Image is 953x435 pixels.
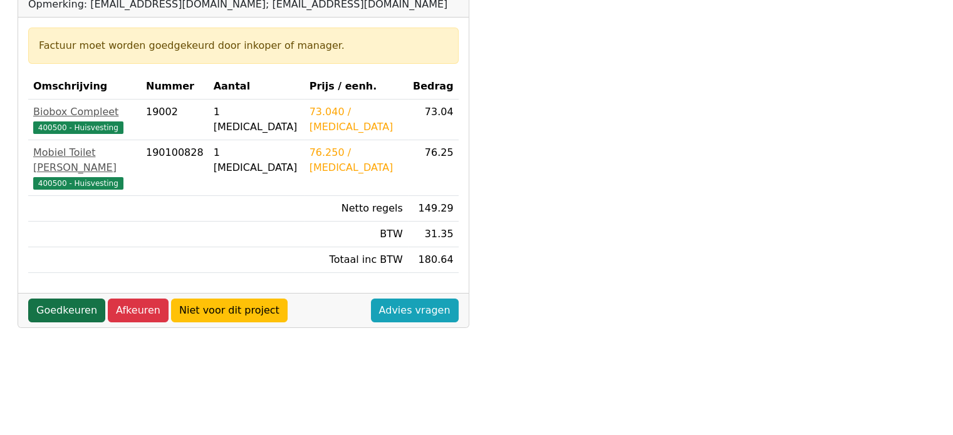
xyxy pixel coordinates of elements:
[141,100,209,140] td: 19002
[408,247,459,273] td: 180.64
[108,299,169,322] a: Afkeuren
[214,145,299,175] div: 1 [MEDICAL_DATA]
[408,222,459,247] td: 31.35
[209,74,305,100] th: Aantal
[408,74,459,100] th: Bedrag
[141,74,209,100] th: Nummer
[33,177,123,190] span: 400500 - Huisvesting
[305,222,408,247] td: BTW
[305,196,408,222] td: Netto regels
[39,38,448,53] div: Factuur moet worden goedgekeurd door inkoper of manager.
[33,145,136,190] a: Mobiel Toilet [PERSON_NAME]400500 - Huisvesting
[214,105,299,135] div: 1 [MEDICAL_DATA]
[305,247,408,273] td: Totaal inc BTW
[310,145,403,175] div: 76.250 / [MEDICAL_DATA]
[33,121,123,134] span: 400500 - Huisvesting
[371,299,459,322] a: Advies vragen
[171,299,288,322] a: Niet voor dit project
[33,105,136,120] div: Biobox Compleet
[305,74,408,100] th: Prijs / eenh.
[141,140,209,196] td: 190100828
[33,105,136,135] a: Biobox Compleet400500 - Huisvesting
[28,74,141,100] th: Omschrijving
[408,196,459,222] td: 149.29
[28,299,105,322] a: Goedkeuren
[310,105,403,135] div: 73.040 / [MEDICAL_DATA]
[33,145,136,175] div: Mobiel Toilet [PERSON_NAME]
[408,100,459,140] td: 73.04
[408,140,459,196] td: 76.25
